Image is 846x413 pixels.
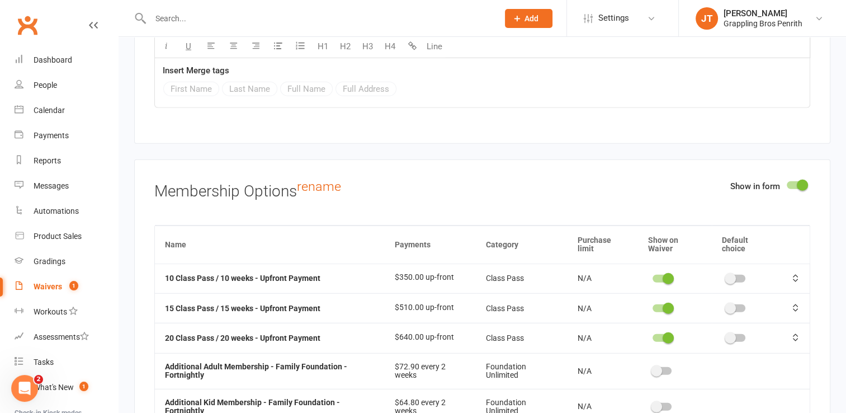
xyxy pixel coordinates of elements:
[15,48,118,73] a: Dashboard
[423,35,446,58] button: Line
[15,173,118,199] a: Messages
[524,14,538,23] span: Add
[34,81,57,90] div: People
[724,18,802,29] div: Grappling Bros Penrith
[712,226,782,264] th: Default choice
[476,264,568,293] td: Class Pass
[395,273,466,281] div: $350.00 up-front
[568,323,637,353] td: N/A
[13,11,41,39] a: Clubworx
[165,334,320,342] strong: 20 Class Pass / 20 weeks - Upfront Payment
[385,226,476,264] th: Payments
[34,131,69,140] div: Payments
[476,226,568,264] th: Category
[34,156,61,165] div: Reports
[568,264,637,293] td: N/A
[15,350,118,375] a: Tasks
[34,232,82,241] div: Product Sales
[724,8,802,18] div: [PERSON_NAME]
[165,304,320,313] strong: 15 Class Pass / 15 weeks - Upfront Payment
[476,323,568,353] td: Class Pass
[15,299,118,325] a: Workouts
[69,281,78,290] span: 1
[154,180,810,200] h3: Membership Options
[568,226,637,264] th: Purchase limit
[165,362,347,379] strong: Additional Adult Membership - Family Foundation - Fortnightly
[505,9,552,28] button: Add
[568,293,637,323] td: N/A
[34,307,67,316] div: Workouts
[34,257,65,266] div: Gradings
[638,226,712,264] th: Show on Waiver
[34,282,62,291] div: Waivers
[79,382,88,391] span: 1
[177,35,200,58] button: U
[34,358,54,367] div: Tasks
[311,35,334,58] button: H1
[696,7,718,30] div: JT
[15,98,118,123] a: Calendar
[34,181,69,190] div: Messages
[34,383,74,392] div: What's New
[15,123,118,148] a: Payments
[356,35,379,58] button: H3
[163,64,229,77] label: Insert Merge tags
[165,274,320,283] strong: 10 Class Pass / 10 weeks - Upfront Payment
[334,35,356,58] button: H2
[186,41,191,51] span: U
[34,206,79,215] div: Automations
[15,274,118,299] a: Waivers 1
[15,375,118,400] a: What's New1
[155,226,385,264] th: Name
[34,55,72,64] div: Dashboard
[476,353,568,389] td: Foundation Unlimited
[15,73,118,98] a: People
[476,293,568,323] td: Class Pass
[395,333,466,341] div: $640.00 up-front
[568,353,637,389] td: N/A
[15,148,118,173] a: Reports
[34,375,43,384] span: 2
[379,35,401,58] button: H4
[395,363,466,380] div: $72.90 every 2 weeks
[15,325,118,350] a: Assessments
[34,332,89,341] div: Assessments
[15,249,118,274] a: Gradings
[730,180,780,193] label: Show in form
[395,303,466,312] div: $510.00 up-front
[15,199,118,224] a: Automations
[34,106,65,115] div: Calendar
[297,179,341,194] a: rename
[598,6,629,31] span: Settings
[147,11,490,26] input: Search...
[15,224,118,249] a: Product Sales
[11,375,38,402] iframe: Intercom live chat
